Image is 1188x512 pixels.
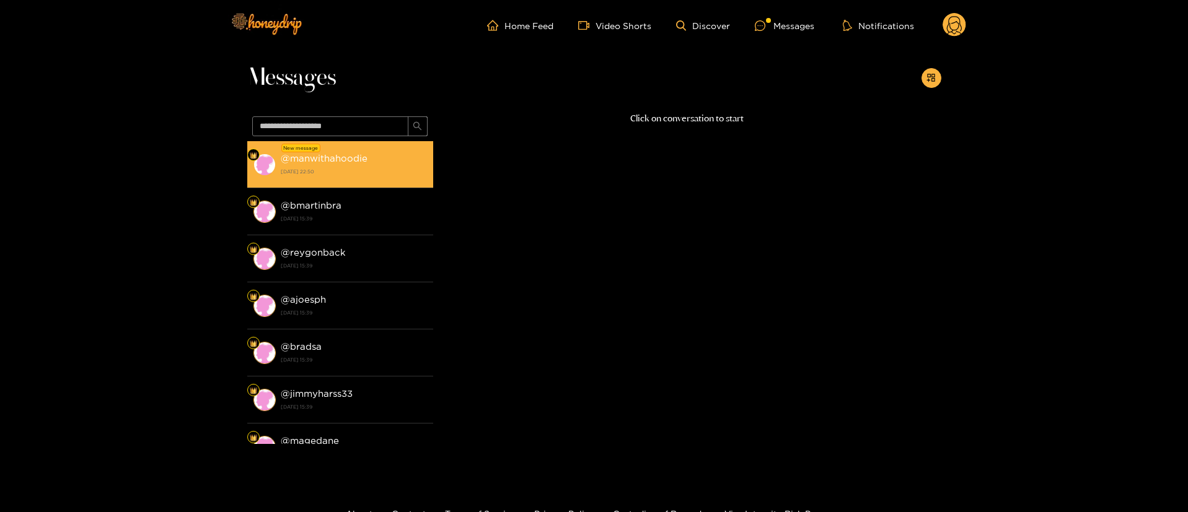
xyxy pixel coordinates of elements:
[250,387,257,394] img: Fan Level
[839,19,918,32] button: Notifications
[281,435,339,446] strong: @ magedane
[253,201,276,223] img: conversation
[281,247,346,258] strong: @ reygonback
[253,295,276,317] img: conversation
[250,434,257,441] img: Fan Level
[281,388,353,399] strong: @ jimmyharss33
[487,20,504,31] span: home
[253,436,276,458] img: conversation
[281,166,427,177] strong: [DATE] 22:50
[281,213,427,224] strong: [DATE] 15:39
[281,153,367,163] strong: @ manwithahoodie
[281,354,427,365] strong: [DATE] 15:39
[281,294,326,305] strong: @ ajoesph
[250,246,257,253] img: Fan Level
[281,401,427,412] strong: [DATE] 15:39
[250,340,257,347] img: Fan Level
[281,260,427,271] strong: [DATE] 15:39
[433,111,941,126] p: Click on conversation to start
[253,389,276,411] img: conversation
[250,152,257,159] img: Fan Level
[253,154,276,176] img: conversation
[281,200,341,210] strong: @ bmartinbra
[578,20,651,31] a: Video Shorts
[676,20,730,31] a: Discover
[253,342,276,364] img: conversation
[250,293,257,300] img: Fan Level
[281,144,320,152] div: New message
[250,199,257,206] img: Fan Level
[253,248,276,270] img: conversation
[922,68,941,88] button: appstore-add
[413,121,422,132] span: search
[247,63,336,93] span: Messages
[408,116,428,136] button: search
[926,73,936,84] span: appstore-add
[281,307,427,318] strong: [DATE] 15:39
[578,20,596,31] span: video-camera
[487,20,553,31] a: Home Feed
[755,19,814,33] div: Messages
[281,341,322,352] strong: @ bradsa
